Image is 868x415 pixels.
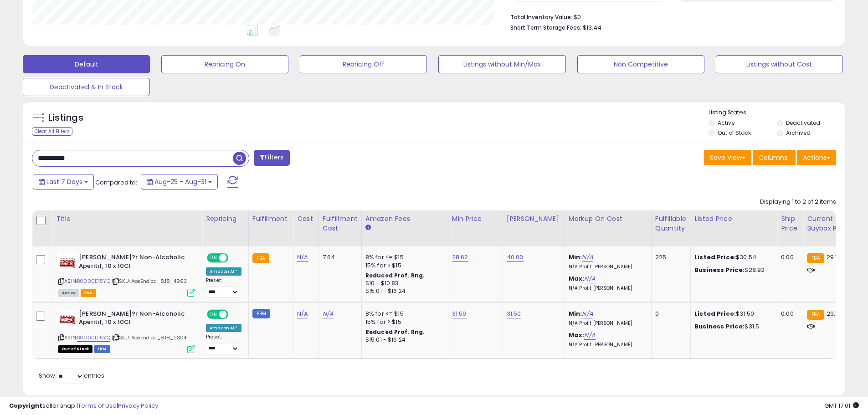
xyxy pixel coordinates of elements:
[569,331,585,339] b: Max:
[365,214,444,224] div: Amazon Fees
[58,310,77,328] img: 41sW8pLwdiL._SL40_.jpg
[582,309,593,318] a: N/A
[252,253,269,263] small: FBA
[807,214,854,233] div: Current Buybox Price
[297,214,315,224] div: Cost
[81,289,96,297] span: FBA
[33,174,94,190] button: Last 7 Days
[759,153,787,162] span: Columns
[583,23,601,32] span: $13.44
[569,285,644,292] p: N/A Profit [PERSON_NAME]
[569,309,582,318] b: Min:
[452,214,499,224] div: Min Price
[365,328,425,336] b: Reduced Prof. Rng.
[786,119,820,127] label: Deactivated
[753,150,796,165] button: Columns
[510,24,581,31] b: Short Term Storage Fees:
[569,253,582,261] b: Min:
[206,334,241,354] div: Preset:
[365,253,441,261] div: 8% for <= $15
[323,253,354,261] div: 7.64
[208,310,219,318] span: ON
[365,287,441,295] div: $15.01 - $16.24
[510,13,572,21] b: Total Inventory Value:
[781,214,799,233] div: Ship Price
[206,214,245,224] div: Repricing
[577,55,704,73] button: Non Competitive
[154,177,206,186] span: Aug-25 - Aug-31
[510,11,829,22] li: $0
[655,214,687,233] div: Fulfillable Quantity
[77,334,110,342] a: B0000D15YQ
[824,401,859,410] span: 2025-09-8 17:01 GMT
[32,127,72,136] div: Clear All Filters
[452,309,467,318] a: 31.50
[797,150,836,165] button: Actions
[79,310,190,329] b: [PERSON_NAME]?r Non-Alcoholic Aperitif, 10 x 10Cl
[297,309,308,318] a: N/A
[297,253,308,262] a: N/A
[694,266,745,274] b: Business Price:
[827,253,841,261] span: 29.18
[694,323,770,331] div: $31.5
[718,129,751,137] label: Out of Stock
[208,254,219,262] span: ON
[694,253,736,261] b: Listed Price:
[227,310,241,318] span: OFF
[438,55,565,73] button: Listings without Min/Max
[565,210,651,246] th: The percentage added to the cost of goods (COGS) that forms the calculator for Min & Max prices.
[23,55,150,73] button: Default
[781,310,796,318] div: 0.00
[112,334,186,341] span: | SKU: AceEndica_8.18_2304
[9,402,158,410] div: seller snap | |
[569,274,585,283] b: Max:
[79,253,190,272] b: [PERSON_NAME]?r Non-Alcoholic Aperitif, 10 x 10Cl
[300,55,427,73] button: Repricing Off
[582,253,593,262] a: N/A
[78,401,117,410] a: Terms of Use
[254,150,289,166] button: Filters
[507,253,524,262] a: 40.00
[709,108,845,117] p: Listing States:
[569,264,644,270] p: N/A Profit [PERSON_NAME]
[252,214,289,224] div: Fulfillment
[365,280,441,287] div: $10 - $10.83
[584,331,595,340] a: N/A
[786,129,811,137] label: Archived
[365,224,371,232] small: Amazon Fees.
[77,277,110,285] a: B0000D15YQ
[365,272,425,279] b: Reduced Prof. Rng.
[39,371,104,380] span: Show: entries
[507,214,561,224] div: [PERSON_NAME]
[694,309,736,318] b: Listed Price:
[206,324,241,332] div: Amazon AI *
[507,309,521,318] a: 31.50
[323,309,334,318] a: N/A
[655,253,683,261] div: 225
[694,214,773,224] div: Listed Price
[46,177,82,186] span: Last 7 Days
[58,253,195,296] div: ASIN:
[94,345,110,353] span: FBM
[118,401,158,410] a: Privacy Policy
[252,309,270,318] small: FBM
[569,342,644,348] p: N/A Profit [PERSON_NAME]
[58,253,77,272] img: 41sW8pLwdiL._SL40_.jpg
[827,309,841,318] span: 29.18
[694,310,770,318] div: $31.50
[323,214,358,233] div: Fulfillment Cost
[694,266,770,274] div: $28.92
[655,310,683,318] div: 0
[365,336,441,344] div: $15.01 - $16.24
[206,267,241,276] div: Amazon AI *
[9,401,42,410] strong: Copyright
[704,150,751,165] button: Save View
[58,345,92,353] span: All listings that are currently out of stock and unavailable for purchase on Amazon
[716,55,843,73] button: Listings without Cost
[365,318,441,326] div: 15% for > $15
[781,253,796,261] div: 0.00
[58,310,195,352] div: ASIN:
[718,119,734,127] label: Active
[141,174,218,190] button: Aug-25 - Aug-31
[807,253,824,263] small: FBA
